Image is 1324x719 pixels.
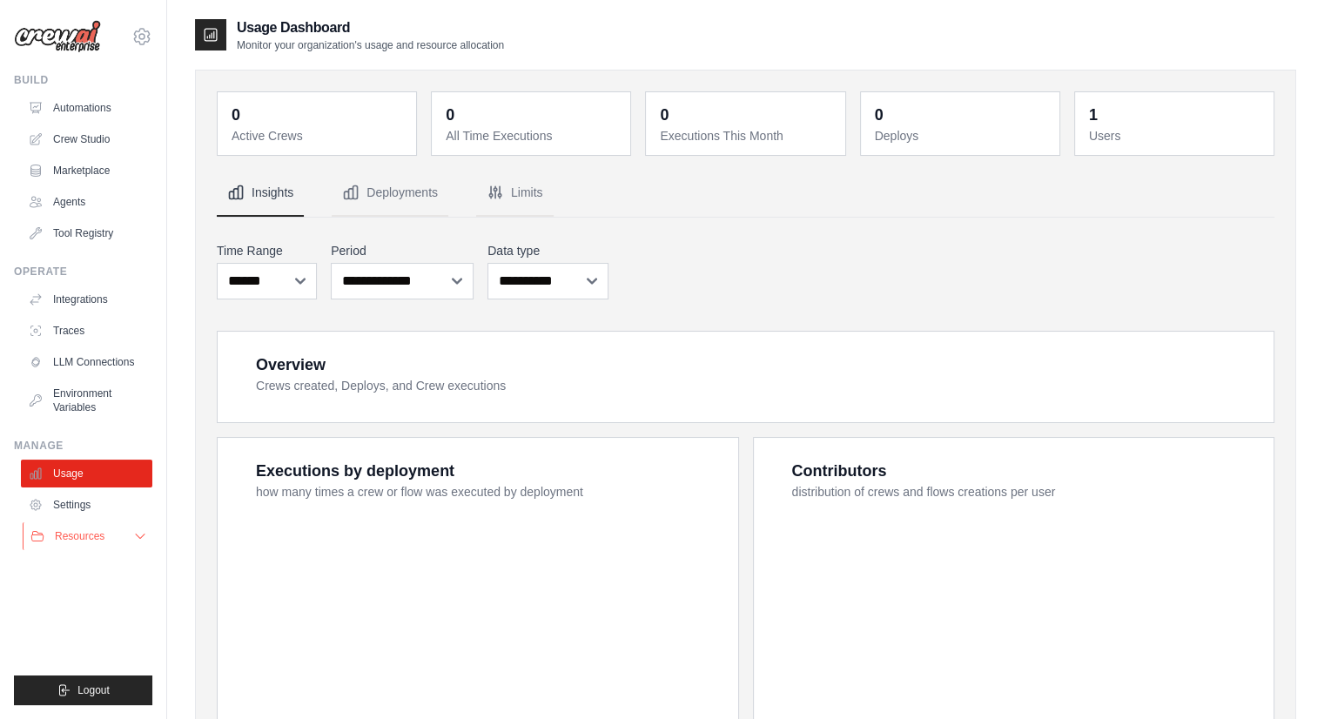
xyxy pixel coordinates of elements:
div: Manage [14,439,152,453]
div: Executions by deployment [256,459,454,483]
span: Resources [55,529,104,543]
label: Data type [487,242,608,259]
button: Logout [14,675,152,705]
h2: Usage Dashboard [237,17,504,38]
dt: how many times a crew or flow was executed by deployment [256,483,717,501]
button: Limits [476,170,554,217]
nav: Tabs [217,170,1274,217]
dt: Active Crews [232,127,406,144]
label: Period [331,242,474,259]
div: Overview [256,353,326,377]
dt: distribution of crews and flows creations per user [792,483,1253,501]
div: 0 [232,103,240,127]
a: Crew Studio [21,125,152,153]
a: LLM Connections [21,348,152,376]
button: Deployments [332,170,448,217]
a: Automations [21,94,152,122]
div: 0 [875,103,884,127]
button: Resources [23,522,154,550]
dt: Users [1089,127,1263,144]
a: Agents [21,188,152,216]
div: Operate [14,265,152,279]
a: Tool Registry [21,219,152,247]
a: Environment Variables [21,380,152,421]
img: Logo [14,20,101,53]
span: Logout [77,683,110,697]
dt: All Time Executions [446,127,620,144]
dt: Crews created, Deploys, and Crew executions [256,377,1253,394]
dt: Executions This Month [660,127,834,144]
div: 0 [446,103,454,127]
a: Settings [21,491,152,519]
a: Usage [21,460,152,487]
a: Integrations [21,286,152,313]
div: 1 [1089,103,1098,127]
a: Traces [21,317,152,345]
div: Contributors [792,459,887,483]
p: Monitor your organization's usage and resource allocation [237,38,504,52]
a: Marketplace [21,157,152,185]
div: 0 [660,103,669,127]
button: Insights [217,170,304,217]
dt: Deploys [875,127,1049,144]
div: Build [14,73,152,87]
label: Time Range [217,242,317,259]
